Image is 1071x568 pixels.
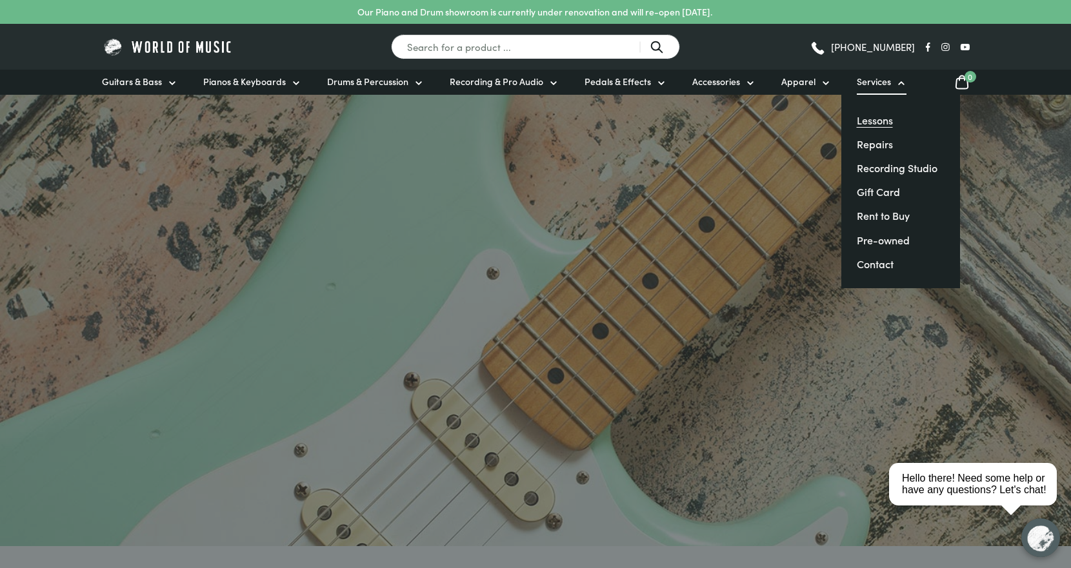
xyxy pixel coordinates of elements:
a: [PHONE_NUMBER] [810,37,915,57]
a: Lessons [857,113,893,127]
span: Pedals & Effects [585,75,651,88]
span: Guitars & Bass [102,75,162,88]
span: Accessories [692,75,740,88]
span: Apparel [781,75,816,88]
iframe: Chat with our support team [884,426,1071,568]
a: Recording Studio [857,161,937,175]
a: Pre-owned [857,233,910,247]
p: Our Piano and Drum showroom is currently under renovation and will re-open [DATE]. [357,5,712,19]
a: Contact [857,257,894,271]
a: Repairs [857,137,893,151]
span: Drums & Percussion [327,75,408,88]
input: Search for a product ... [391,34,680,59]
span: Pianos & Keyboards [203,75,286,88]
span: Recording & Pro Audio [450,75,543,88]
a: Gift Card [857,184,900,199]
span: Services [857,75,891,88]
span: [PHONE_NUMBER] [831,42,915,52]
a: Rent to Buy [857,208,910,222]
img: World of Music [102,37,234,57]
span: 0 [965,71,976,83]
